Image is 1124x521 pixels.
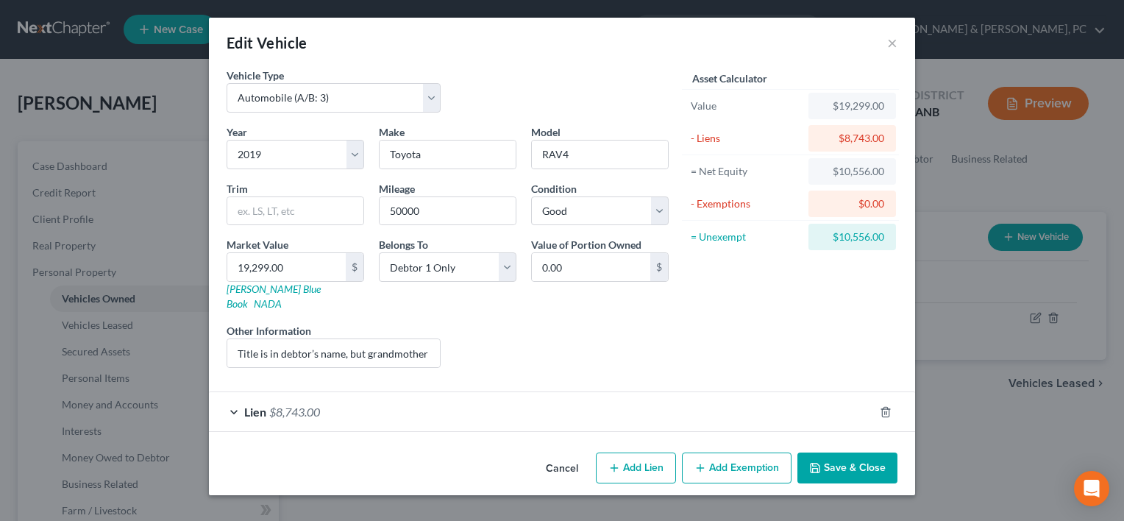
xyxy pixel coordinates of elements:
label: Mileage [379,181,415,196]
label: Value of Portion Owned [531,237,641,252]
label: Year [227,124,247,140]
label: Trim [227,181,248,196]
button: Save & Close [797,453,897,483]
label: Market Value [227,237,288,252]
a: [PERSON_NAME] Blue Book [227,283,321,310]
span: Make [379,126,405,138]
div: $10,556.00 [820,230,884,244]
div: $0.00 [820,196,884,211]
input: (optional) [227,339,440,367]
label: Vehicle Type [227,68,284,83]
span: Lien [244,405,266,419]
button: Add Exemption [682,453,792,483]
label: Model [531,124,561,140]
label: Condition [531,181,577,196]
label: Asset Calculator [692,71,767,86]
div: = Net Equity [691,164,802,179]
div: $ [650,253,668,281]
button: Add Lien [596,453,676,483]
input: -- [380,197,516,225]
button: × [887,34,897,52]
input: 0.00 [227,253,346,281]
div: $19,299.00 [820,99,884,113]
div: Open Intercom Messenger [1074,471,1109,506]
input: ex. LS, LT, etc [227,197,363,225]
input: ex. Altima [532,141,668,169]
label: Other Information [227,323,311,339]
div: $10,556.00 [820,164,884,179]
div: = Unexempt [691,230,802,244]
div: Edit Vehicle [227,32,307,53]
button: Cancel [534,454,590,483]
div: - Exemptions [691,196,802,211]
input: 0.00 [532,253,650,281]
div: - Liens [691,131,802,146]
input: ex. Nissan [380,141,516,169]
span: $8,743.00 [269,405,320,419]
a: NADA [254,297,282,310]
div: $8,743.00 [820,131,884,146]
span: Belongs To [379,238,428,251]
div: $ [346,253,363,281]
div: Value [691,99,802,113]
